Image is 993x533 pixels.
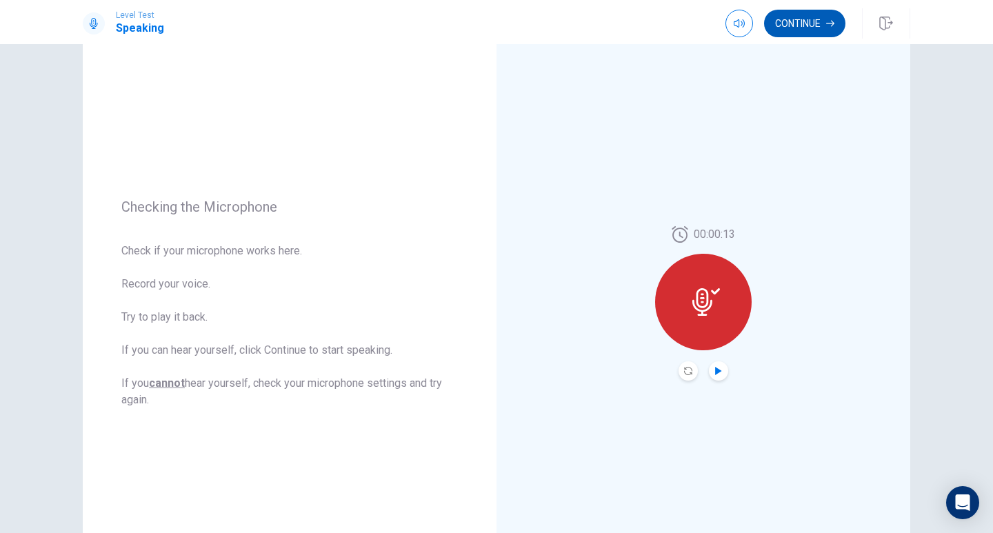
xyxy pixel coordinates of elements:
button: Play Audio [709,361,728,381]
button: Record Again [679,361,698,381]
span: Level Test [116,10,164,20]
span: Check if your microphone works here. Record your voice. Try to play it back. If you can hear your... [121,243,458,408]
span: Checking the Microphone [121,199,458,215]
h1: Speaking [116,20,164,37]
span: 00:00:13 [694,226,735,243]
button: Continue [764,10,845,37]
div: Open Intercom Messenger [946,486,979,519]
u: cannot [149,376,185,390]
